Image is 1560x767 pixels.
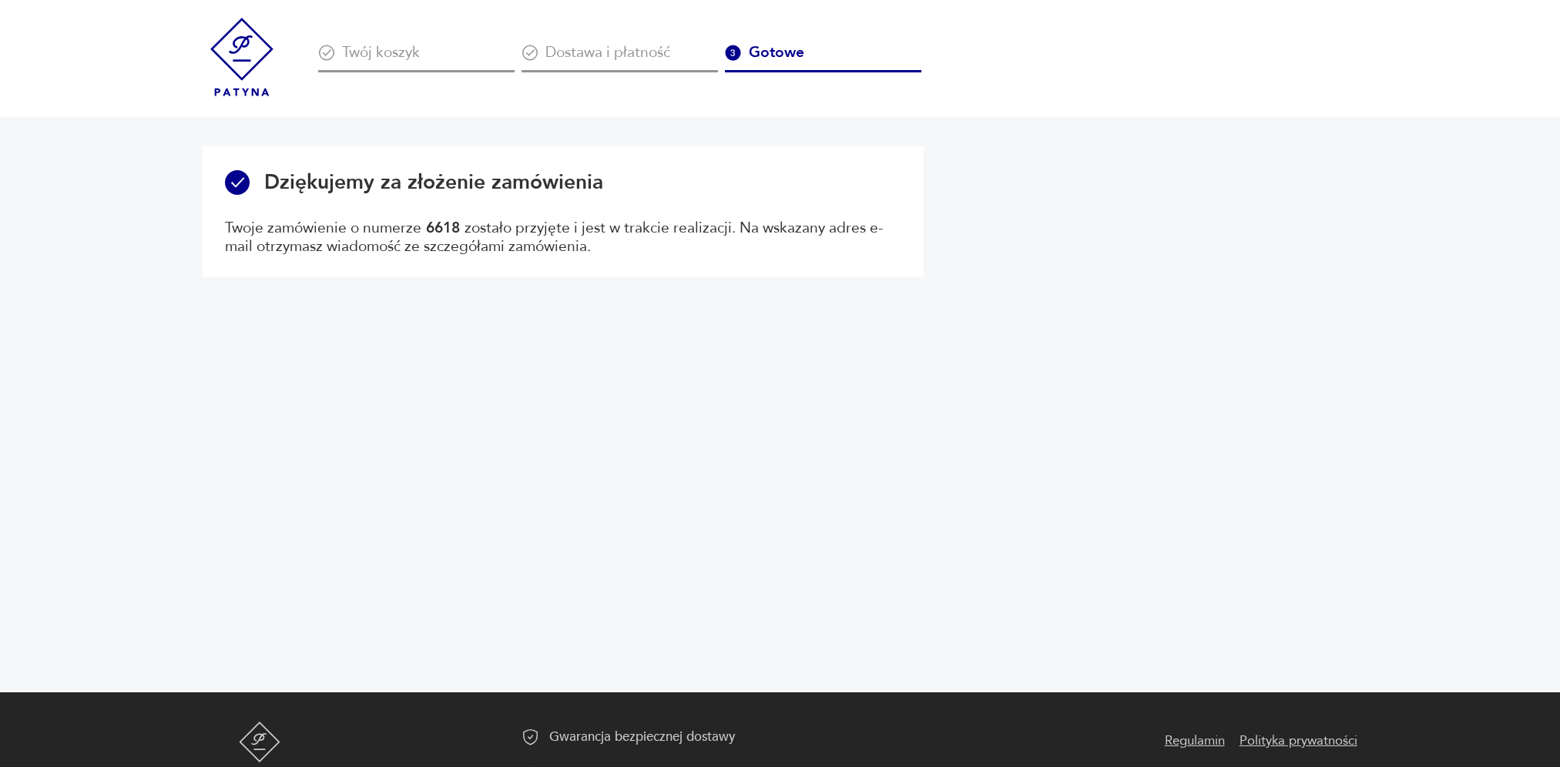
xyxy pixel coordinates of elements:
img: Ikona [522,45,538,61]
img: Patyna - sklep z meblami i dekoracjami vintage [239,722,280,762]
img: Ikona powodzenia [225,170,250,195]
p: Twoje zamówienie o numerze zostało przyjęte i jest w trakcie realizacji. Na wskazany adres e-mail... [225,219,901,256]
a: Polityka prywatności [1240,730,1357,752]
a: Regulamin [1165,730,1225,752]
img: Patyna - sklep z meblami i dekoracjami vintage [203,18,281,96]
p: Gwarancja bezpiecznej dostawy [549,727,735,747]
h3: Dziękujemy za złożenie zamówienia [264,169,603,196]
img: Ikona gwarancji [522,728,540,746]
img: Ikona [725,45,741,61]
div: Gotowe [725,45,921,72]
img: Ikona [318,45,334,61]
div: Twój koszyk [318,45,514,72]
div: Dostawa i płatność [522,45,717,72]
span: 6618 [421,218,465,238]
